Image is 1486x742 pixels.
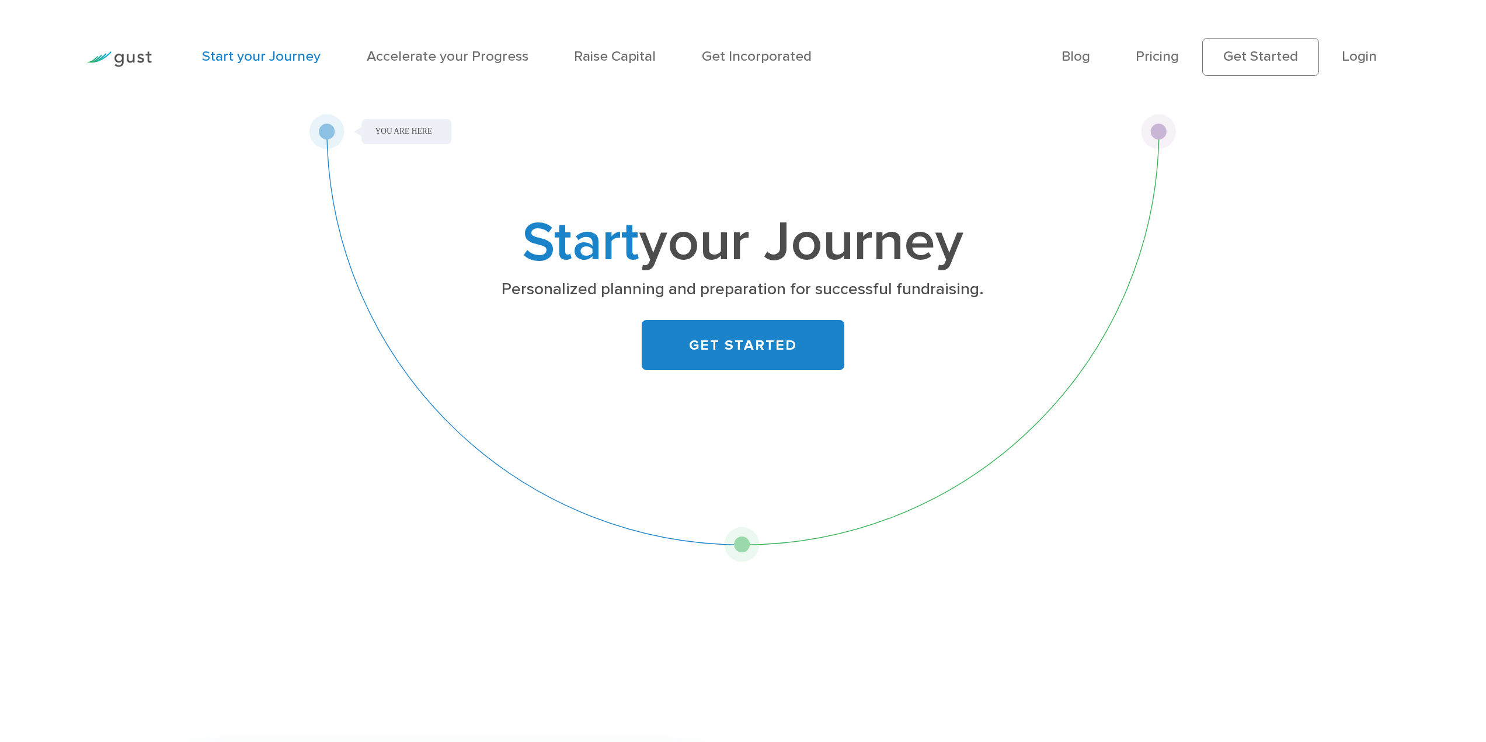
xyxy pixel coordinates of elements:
span: Start [522,209,639,275]
a: Start your Journey [202,48,321,65]
a: Pricing [1136,48,1179,65]
a: Raise Capital [574,48,656,65]
img: Gust Logo [86,51,152,67]
a: Get Started [1202,38,1319,75]
a: Login [1342,48,1377,65]
a: Get Incorporated [702,48,812,65]
a: GET STARTED [642,320,844,371]
a: Blog [1062,48,1090,65]
p: Personalized planning and preparation for successful fundraising. [437,278,1049,301]
a: Accelerate your Progress [367,48,528,65]
h1: your Journey [431,217,1055,267]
